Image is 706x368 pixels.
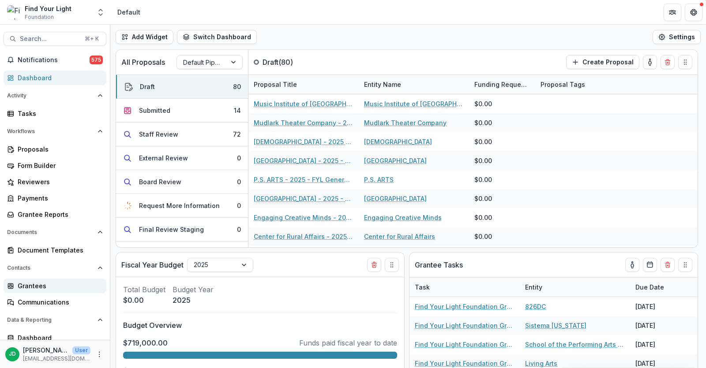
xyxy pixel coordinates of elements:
[139,177,181,186] div: Board Review
[364,156,427,165] a: [GEOGRAPHIC_DATA]
[90,56,103,64] span: 575
[525,340,625,349] a: School of the Performing Arts in the [GEOGRAPHIC_DATA] (SPARC)
[7,317,94,323] span: Data & Reporting
[409,283,435,292] div: Task
[25,13,54,21] span: Foundation
[254,137,353,146] a: [DEMOGRAPHIC_DATA] - 2025 - FYL General Grant Application
[474,175,492,184] div: $0.00
[18,161,99,170] div: Form Builder
[116,99,248,123] button: Submitted14
[474,99,492,108] div: $0.00
[630,297,696,316] div: [DATE]
[415,321,514,330] a: Find Your Light Foundation Grant Report
[237,177,241,186] div: 0
[121,260,184,270] p: Fiscal Year Budget
[364,213,442,222] a: Engaging Creative Minds
[630,316,696,335] div: [DATE]
[630,278,696,297] div: Due Date
[469,75,535,94] div: Funding Requested
[173,295,214,305] p: 2025
[4,158,106,173] a: Form Builder
[415,340,514,349] a: Find Your Light Foundation Grant Report
[139,153,188,163] div: External Review
[18,245,99,255] div: Document Templates
[4,279,106,293] a: Grantees
[566,55,639,69] button: Create Proposal
[18,73,99,82] div: Dashboard
[123,295,165,305] p: $0.00
[525,321,586,330] a: Sistema [US_STATE]
[121,57,165,67] p: All Proposals
[661,258,675,272] button: Delete card
[4,243,106,257] a: Document Templates
[18,145,99,154] div: Proposals
[364,232,435,241] a: Center for Rural Affairs
[248,75,359,94] div: Proposal Title
[94,4,107,21] button: Open entity switcher
[415,260,463,270] p: Grantee Tasks
[23,355,90,363] p: [EMAIL_ADDRESS][DOMAIN_NAME]
[248,80,302,89] div: Proposal Title
[4,191,106,205] a: Payments
[474,156,492,165] div: $0.00
[7,93,94,99] span: Activity
[4,207,106,222] a: Grantee Reports
[359,75,469,94] div: Entity Name
[254,156,353,165] a: [GEOGRAPHIC_DATA] - 2025 - FYL General Grant Application
[237,153,241,163] div: 0
[4,295,106,309] a: Communications
[18,333,99,342] div: Dashboard
[25,4,71,13] div: Find Your Light
[7,229,94,235] span: Documents
[630,283,669,292] div: Due Date
[520,283,548,292] div: Entity
[359,80,406,89] div: Entity Name
[18,297,99,307] div: Communications
[643,258,657,272] button: Calendar
[685,4,702,21] button: Get Help
[4,225,106,239] button: Open Documents
[123,284,165,295] p: Total Budget
[4,313,106,327] button: Open Data & Reporting
[474,213,492,222] div: $0.00
[474,137,492,146] div: $0.00
[409,278,520,297] div: Task
[643,55,657,69] button: toggle-assigned-to-me
[625,258,639,272] button: toggle-assigned-to-me
[139,201,220,210] div: Request More Information
[123,338,168,348] p: $719,000.00
[469,80,535,89] div: Funding Requested
[116,30,173,44] button: Add Widget
[116,170,248,194] button: Board Review0
[4,175,106,189] a: Reviewers
[664,4,681,21] button: Partners
[140,82,155,91] div: Draft
[630,335,696,354] div: [DATE]
[364,194,427,203] a: [GEOGRAPHIC_DATA]
[254,118,353,127] a: Mudlark Theater Company - 2025 - FYL General Grant Application
[18,177,99,186] div: Reviewers
[4,71,106,85] a: Dashboard
[20,35,79,43] span: Search...
[18,281,99,290] div: Grantees
[116,123,248,146] button: Staff Review72
[535,75,646,94] div: Proposal Tags
[535,80,590,89] div: Proposal Tags
[139,130,178,139] div: Staff Review
[173,284,214,295] p: Budget Year
[237,225,241,234] div: 0
[233,82,241,91] div: 80
[7,5,21,19] img: Find Your Light
[653,30,701,44] button: Settings
[116,218,248,242] button: Final Review Staging0
[364,137,432,146] a: [DEMOGRAPHIC_DATA]
[83,34,101,44] div: ⌘ + K
[4,331,106,345] a: Dashboard
[415,359,514,368] a: Find Your Light Foundation Grant Report
[254,232,353,241] a: Center for Rural Affairs - 2025 - FYL General Grant Application
[254,99,353,108] a: Music Institute of [GEOGRAPHIC_DATA] - 2025 - FYL General Grant Application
